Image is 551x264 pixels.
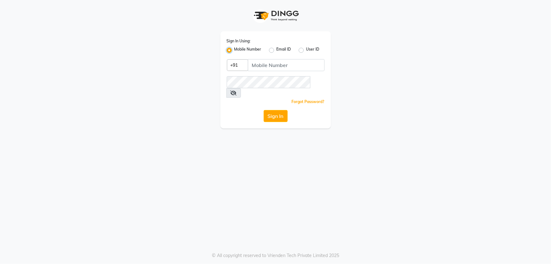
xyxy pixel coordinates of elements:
[227,76,310,88] input: Username
[227,38,251,44] label: Sign In Using:
[248,59,325,71] input: Username
[277,46,291,54] label: Email ID
[306,46,320,54] label: User ID
[250,6,301,25] img: logo1.svg
[264,110,288,122] button: Sign In
[292,99,325,104] a: Forgot Password?
[234,46,261,54] label: Mobile Number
